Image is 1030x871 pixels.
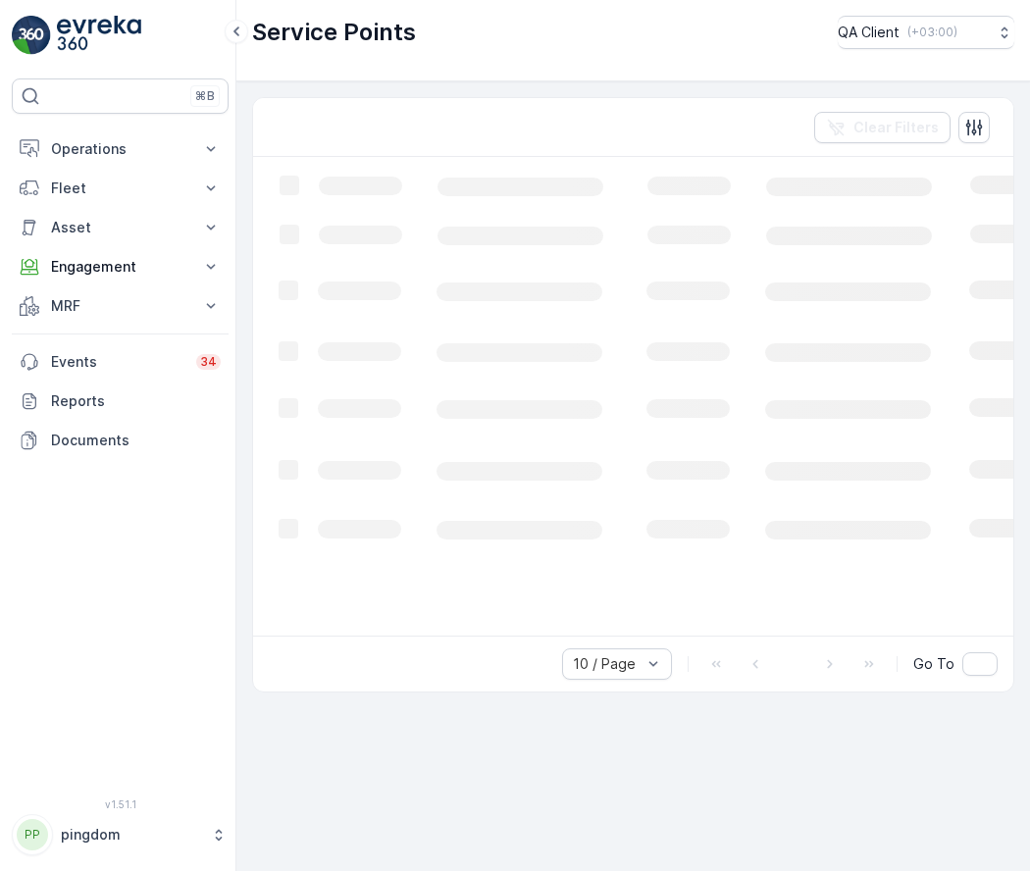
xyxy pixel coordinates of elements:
p: QA Client [838,23,900,42]
a: Documents [12,421,229,460]
button: MRF [12,286,229,326]
span: Go To [913,654,954,674]
span: v 1.51.1 [12,798,229,810]
img: logo_light-DOdMpM7g.png [57,16,141,55]
p: Reports [51,391,221,411]
a: Reports [12,382,229,421]
p: ( +03:00 ) [907,25,957,40]
p: MRF [51,296,189,316]
button: Operations [12,129,229,169]
p: Operations [51,139,189,159]
p: Engagement [51,257,189,277]
button: Engagement [12,247,229,286]
button: Fleet [12,169,229,208]
p: Clear Filters [853,118,939,137]
p: Asset [51,218,189,237]
p: Documents [51,431,221,450]
p: Service Points [252,17,416,48]
p: ⌘B [195,88,215,104]
div: PP [17,819,48,850]
button: PPpingdom [12,814,229,855]
p: Events [51,352,184,372]
img: logo [12,16,51,55]
button: QA Client(+03:00) [838,16,1014,49]
p: Fleet [51,179,189,198]
button: Asset [12,208,229,247]
a: Events34 [12,342,229,382]
button: Clear Filters [814,112,951,143]
p: pingdom [61,825,201,845]
p: 34 [200,354,217,370]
